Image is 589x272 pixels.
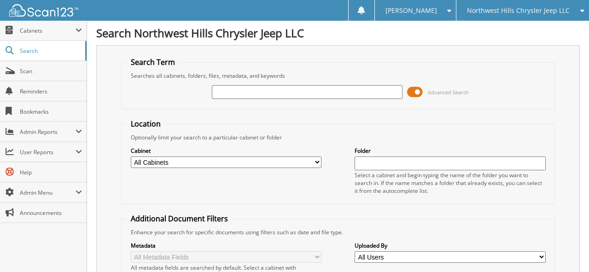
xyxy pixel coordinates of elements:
h1: Search Northwest Hills Chrysler Jeep LLC [96,25,580,41]
span: Admin Reports [20,128,76,136]
legend: Additional Document Filters [126,214,233,224]
span: Announcements [20,209,82,217]
label: Cabinet [131,147,321,155]
div: Enhance your search for specific documents using filters such as date and file type. [126,228,550,236]
span: Help [20,168,82,176]
label: Uploaded By [355,242,545,249]
img: scan123-logo-white.svg [9,4,78,17]
legend: Search Term [126,57,180,67]
span: User Reports [20,148,76,156]
span: Scan [20,67,82,75]
label: Metadata [131,242,321,249]
span: Reminders [20,87,82,95]
span: Cabinets [20,27,76,35]
span: Admin Menu [20,189,76,197]
span: Search [20,47,81,55]
span: Advanced Search [428,89,469,96]
legend: Location [126,119,165,129]
div: Optionally limit your search to a particular cabinet or folder [126,133,550,141]
div: Select a cabinet and begin typing the name of the folder you want to search in. If the name match... [355,171,545,195]
span: Bookmarks [20,108,82,116]
span: [PERSON_NAME] [385,8,437,13]
label: Folder [355,147,545,155]
div: Searches all cabinets, folders, files, metadata, and keywords [126,72,550,80]
span: Northwest Hills Chrysler Jeep LLC [467,8,570,13]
